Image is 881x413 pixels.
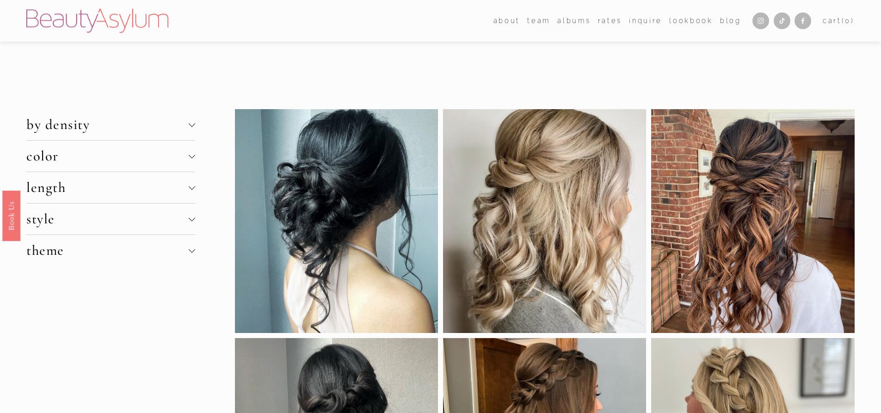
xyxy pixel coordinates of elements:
span: length [26,179,188,196]
span: theme [26,242,188,259]
button: by density [26,109,195,140]
span: ( ) [842,17,855,25]
a: albums [557,14,591,27]
a: Facebook [795,12,811,29]
a: folder dropdown [493,14,520,27]
span: about [493,15,520,27]
a: Book Us [2,190,20,240]
span: color [26,148,188,165]
a: TikTok [774,12,790,29]
a: Blog [720,14,741,27]
a: Instagram [752,12,769,29]
button: color [26,141,195,172]
button: style [26,203,195,234]
button: length [26,172,195,203]
a: Inquire [629,14,662,27]
span: team [527,15,550,27]
span: 0 [845,17,851,25]
button: theme [26,235,195,266]
a: Rates [598,14,622,27]
a: folder dropdown [527,14,550,27]
a: Lookbook [669,14,713,27]
img: Beauty Asylum | Bridal Hair &amp; Makeup Charlotte &amp; Atlanta [26,9,168,33]
a: 0 items in cart [823,15,855,27]
span: by density [26,116,188,133]
span: style [26,210,188,228]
